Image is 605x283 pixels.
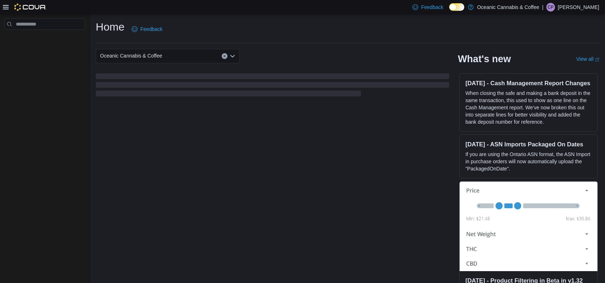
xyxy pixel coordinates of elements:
[558,3,599,12] p: [PERSON_NAME]
[477,3,539,12] p: Oceanic Cannabis & Coffee
[546,3,555,12] div: Chelsea Pardy
[465,151,592,172] p: If you are using the Ontario ASN format, the ASN Import in purchase orders will now automatically...
[465,90,592,125] p: When closing the safe and making a bank deposit in the same transaction, this used to show as one...
[230,53,235,59] button: Open list of options
[421,4,443,11] span: Feedback
[542,3,543,12] p: |
[548,3,554,12] span: CP
[465,141,592,148] h3: [DATE] - ASN Imports Packaged On Dates
[465,79,592,87] h3: [DATE] - Cash Management Report Changes
[96,20,125,34] h1: Home
[140,26,162,33] span: Feedback
[595,58,599,62] svg: External link
[129,22,165,36] a: Feedback
[14,4,46,11] img: Cova
[458,53,511,65] h2: What's new
[576,56,599,62] a: View allExternal link
[222,53,227,59] button: Clear input
[4,31,85,49] nav: Complex example
[449,3,464,11] input: Dark Mode
[100,51,162,60] span: Oceanic Cannabis & Coffee
[96,75,449,98] span: Loading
